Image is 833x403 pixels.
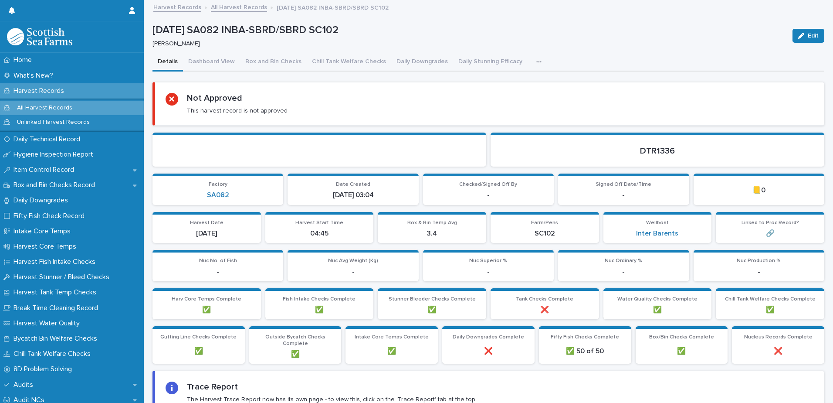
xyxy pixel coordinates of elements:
[10,166,81,174] p: Item Control Record
[10,273,116,281] p: Harvest Stunner / Bleed Checks
[516,297,573,302] span: Tank Checks Complete
[453,335,524,340] span: Daily Downgrades Complete
[295,220,343,225] span: Harvest Start Time
[10,365,79,373] p: 8D Problem Solving
[742,220,799,225] span: Linked to Proc Record?
[469,258,507,263] span: Nuc Superior %
[10,227,78,236] p: Intake Core Temps
[737,258,781,263] span: Nuc Production %
[187,382,238,392] h2: Trace Report
[649,335,714,340] span: Box/Bin Checks Complete
[254,350,336,359] p: ✅
[190,220,223,225] span: Harvest Date
[265,335,325,346] span: Outside Bycatch Checks Complete
[453,53,528,72] button: Daily Stunning Efficacy
[737,347,819,355] p: ❌
[158,306,256,314] p: ✅
[744,335,813,340] span: Nucleus Records Complete
[10,135,87,143] p: Daily Technical Record
[383,306,481,314] p: ✅
[199,258,237,263] span: Nuc No. of Fish
[158,347,240,355] p: ✅
[10,288,103,297] p: Harvest Tank Temp Checks
[563,268,684,276] p: -
[10,242,83,251] p: Harvest Core Temps
[501,146,814,156] p: DTR1336
[383,229,481,238] p: 3.4
[808,33,819,39] span: Edit
[153,2,201,12] a: Harvest Records
[725,297,816,302] span: Chill Tank Welfare Checks Complete
[10,335,104,343] p: Bycatch Bin Welfare Checks
[351,347,433,355] p: ✅
[596,182,651,187] span: Signed Off Date/Time
[636,229,678,238] a: Inter Barents
[544,347,626,355] p: ✅ 50 of 50
[407,220,457,225] span: Box & Bin Temp Avg
[646,220,669,225] span: Wellboat
[10,196,75,205] p: Daily Downgrades
[10,350,98,358] p: Chill Tank Welfare Checks
[10,181,102,189] p: Box and Bin Checks Record
[172,297,241,302] span: Harv Core Temps Complete
[307,53,391,72] button: Chill Tank Welfare Checks
[211,2,267,12] a: All Harvest Records
[10,381,40,389] p: Audits
[699,268,819,276] p: -
[158,268,278,276] p: -
[293,191,413,199] p: [DATE] 03:04
[7,28,72,45] img: mMrefqRFQpe26GRNOUkG
[207,191,229,199] a: SA082
[617,297,698,302] span: Water Quality Checks Complete
[328,258,378,263] span: Nuc Avg Weight (Kg)
[160,335,237,340] span: Gutting Line Checks Complete
[10,119,97,126] p: Unlinked Harvest Records
[293,268,413,276] p: -
[10,72,60,80] p: What's New?
[10,304,105,312] p: Break Time Cleaning Record
[496,306,594,314] p: ❌
[355,335,429,340] span: Intake Core Temps Complete
[428,268,549,276] p: -
[10,319,87,328] p: Harvest Water Quality
[152,53,183,72] button: Details
[459,182,517,187] span: Checked/Signed Off By
[391,53,453,72] button: Daily Downgrades
[271,229,369,238] p: 04:45
[10,104,79,112] p: All Harvest Records
[563,191,684,199] p: -
[152,40,782,48] p: [PERSON_NAME]
[721,229,819,238] p: 🔗
[152,24,786,37] p: [DATE] SA082 INBA-SBRD/SBRD SC102
[187,107,288,115] p: This harvest record is not approved
[792,29,824,43] button: Edit
[183,53,240,72] button: Dashboard View
[605,258,642,263] span: Nuc Ordinary %
[10,258,102,266] p: Harvest Fish Intake Checks
[277,2,389,12] p: [DATE] SA082 INBA-SBRD/SBRD SC102
[496,229,594,238] p: SC102
[209,182,227,187] span: Factory
[721,306,819,314] p: ✅
[609,306,707,314] p: ✅
[283,297,356,302] span: Fish Intake Checks Complete
[531,220,558,225] span: Farm/Pens
[187,93,242,103] h2: Not Approved
[641,347,723,355] p: ✅
[428,191,549,199] p: -
[336,182,370,187] span: Date Created
[10,87,71,95] p: Harvest Records
[271,306,369,314] p: ✅
[699,186,819,195] p: 📒0
[158,229,256,238] p: [DATE]
[551,335,619,340] span: Fifty Fish Checks Complete
[10,212,91,220] p: Fifty Fish Check Record
[240,53,307,72] button: Box and Bin Checks
[447,347,529,355] p: ❌
[10,56,39,64] p: Home
[10,150,100,159] p: Hygiene Inspection Report
[389,297,476,302] span: Stunner Bleeder Checks Complete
